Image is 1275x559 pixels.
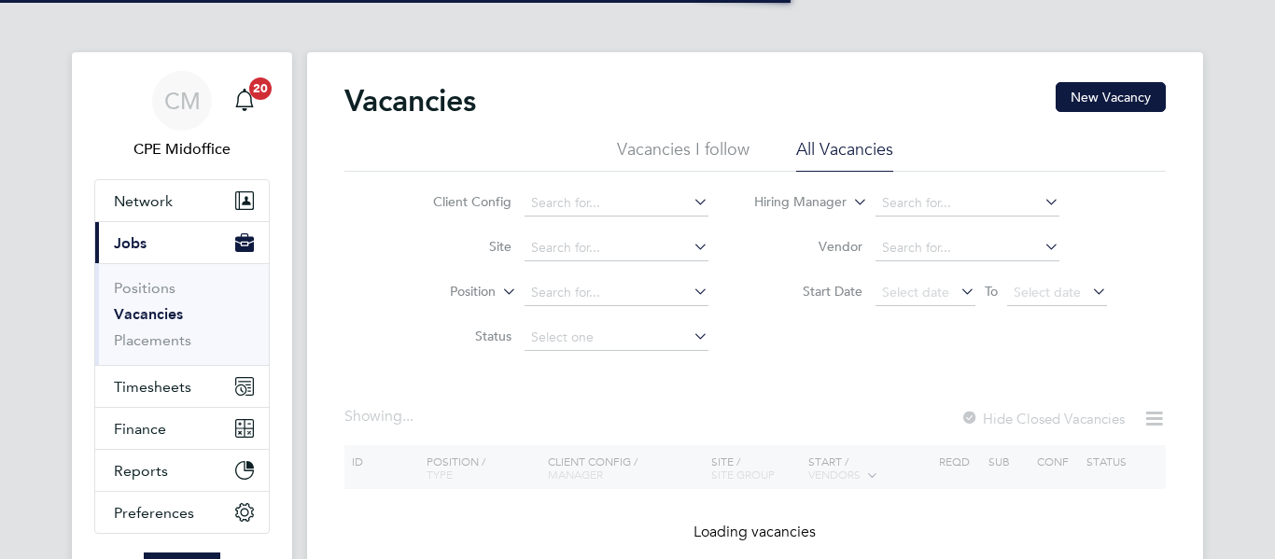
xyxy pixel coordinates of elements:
span: Select date [882,284,949,300]
label: Client Config [404,193,511,210]
input: Search for... [876,190,1059,217]
span: Finance [114,420,166,438]
button: Finance [95,408,269,449]
h2: Vacancies [344,82,476,119]
span: Select date [1014,284,1081,300]
input: Select one [525,325,708,351]
input: Search for... [876,235,1059,261]
label: Site [404,238,511,255]
span: ... [402,407,413,426]
a: CMCPE Midoffice [94,71,270,161]
label: Position [388,283,496,301]
a: Positions [114,279,175,297]
button: Timesheets [95,366,269,407]
a: Vacancies [114,305,183,323]
label: Hiring Manager [739,193,847,212]
button: Jobs [95,222,269,263]
span: CM [164,89,201,113]
label: Hide Closed Vacancies [960,410,1125,427]
span: Reports [114,462,168,480]
button: Network [95,180,269,221]
a: Placements [114,331,191,349]
div: Jobs [95,263,269,365]
input: Search for... [525,190,708,217]
button: Reports [95,450,269,491]
input: Search for... [525,235,708,261]
span: CPE Midoffice [94,138,270,161]
button: Preferences [95,492,269,533]
span: Preferences [114,504,194,522]
button: New Vacancy [1056,82,1166,112]
label: Vendor [755,238,862,255]
span: Network [114,192,173,210]
li: Vacancies I follow [617,138,750,172]
span: To [979,279,1003,303]
a: 20 [226,71,263,131]
div: Showing [344,407,417,426]
span: Timesheets [114,378,191,396]
input: Search for... [525,280,708,306]
label: Start Date [755,283,862,300]
label: Status [404,328,511,344]
li: All Vacancies [796,138,893,172]
span: Jobs [114,234,147,252]
span: 20 [249,77,272,100]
